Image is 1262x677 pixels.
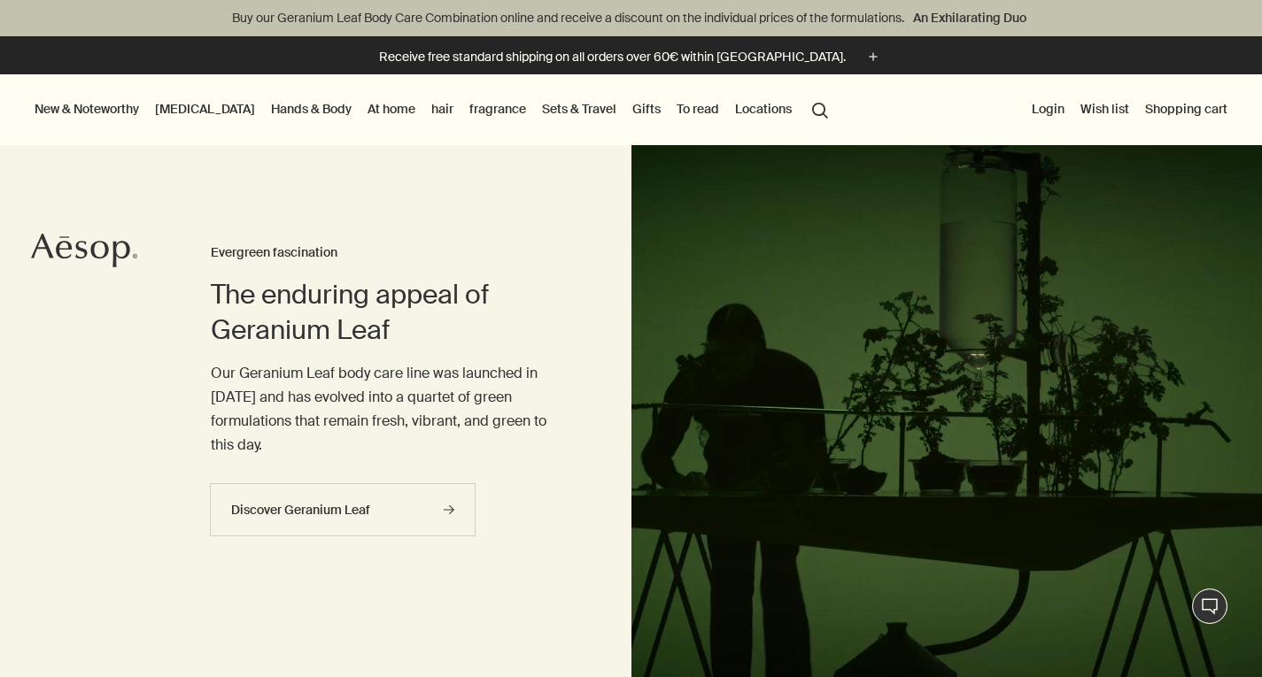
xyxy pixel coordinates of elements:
[431,101,453,117] font: hair
[1028,97,1068,120] button: Login
[428,97,457,120] a: hair
[211,244,337,260] font: Evergreen fascination
[364,97,419,120] a: At home
[1028,74,1231,145] nav: supplementary
[31,74,836,145] nav: primary
[1080,101,1129,117] font: Wish list
[210,483,476,536] a: Discover Geranium Leaf
[31,233,137,273] a: Aesop
[1192,589,1227,624] button: Live Support Chat
[677,101,719,117] font: To read
[211,364,550,455] font: Our Geranium Leaf body care line was launched in [DATE] and has evolved into a quartet of green f...
[1193,591,1232,642] font: Live Support Chat
[151,97,259,120] a: [MEDICAL_DATA]
[271,101,352,117] font: Hands & Body
[379,49,846,65] font: Receive free standard shipping on all orders over 60€ within [GEOGRAPHIC_DATA].
[469,101,526,117] font: fragrance
[538,97,620,120] a: Sets & Travel
[632,101,661,117] font: Gifts
[31,233,137,268] svg: Aesop
[673,97,723,120] a: To read
[732,97,795,120] button: Locations
[31,97,143,120] button: New & Noteworthy
[368,101,415,117] font: At home
[211,277,489,347] font: The enduring appeal of Geranium Leaf
[231,502,370,518] font: Discover Geranium Leaf
[267,97,355,120] a: Hands & Body
[466,97,530,120] a: fragrance
[379,47,883,67] button: Receive free standard shipping on all orders over 60€ within [GEOGRAPHIC_DATA].
[910,8,1030,27] a: An Exhilarating Duo
[629,97,664,120] a: Gifts
[1142,97,1231,120] button: Shopping cart
[913,10,1026,26] font: An Exhilarating Duo
[804,92,836,126] button: Open the "Search" menu item
[232,10,904,26] font: Buy our Geranium Leaf Body Care Combination online and receive a discount on the individual price...
[155,101,255,117] font: [MEDICAL_DATA]
[1077,97,1133,120] a: Wish list
[542,101,616,117] font: Sets & Travel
